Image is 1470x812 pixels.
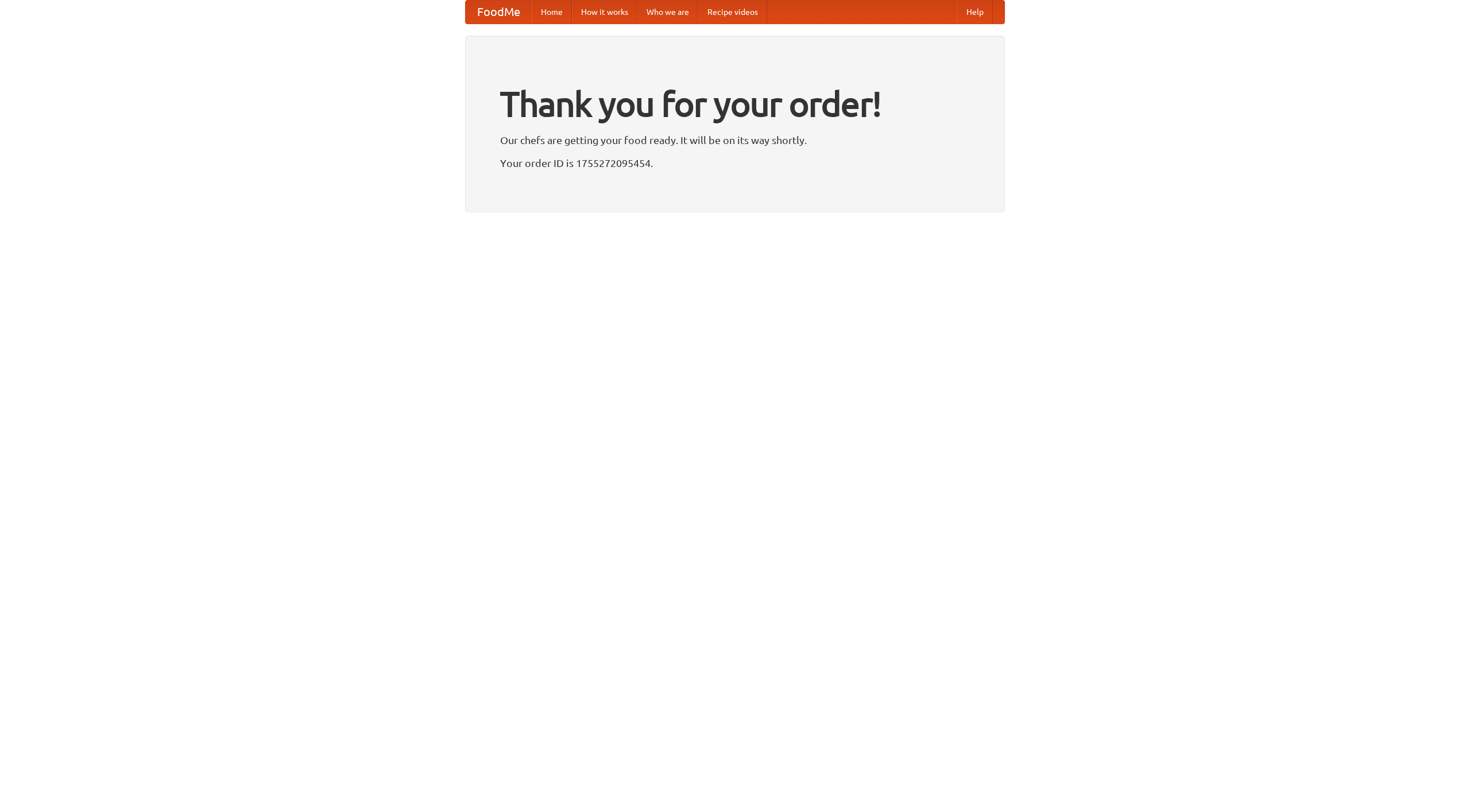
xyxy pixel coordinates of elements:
a: FoodMe [466,1,532,24]
a: How it works [572,1,637,24]
h1: Thank you for your order! [500,76,970,131]
a: Help [957,1,993,24]
a: Who we are [637,1,698,24]
p: Your order ID is 1755272095454. [500,154,970,172]
a: Recipe videos [698,1,767,24]
a: Home [532,1,572,24]
p: Our chefs are getting your food ready. It will be on its way shortly. [500,131,970,149]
